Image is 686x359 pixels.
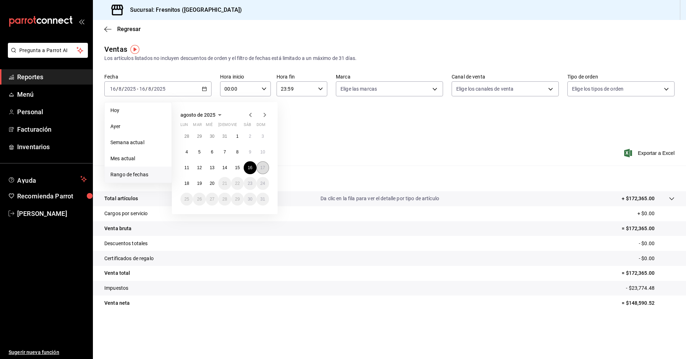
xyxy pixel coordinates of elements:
p: + $172,365.00 [622,195,655,202]
button: 7 de agosto de 2025 [218,146,231,158]
abbr: 13 de agosto de 2025 [210,165,214,170]
span: Regresar [117,26,141,32]
span: Pregunta a Parrot AI [19,47,77,54]
abbr: 4 de agosto de 2025 [185,150,188,155]
label: Canal de venta [452,74,559,79]
label: Tipo de orden [567,74,675,79]
span: agosto de 2025 [180,112,215,118]
abbr: jueves [218,122,260,130]
button: 14 de agosto de 2025 [218,161,231,174]
span: - [137,86,138,92]
span: Facturación [17,125,87,134]
img: Tooltip marker [130,45,139,54]
abbr: 23 de agosto de 2025 [248,181,252,186]
span: / [122,86,124,92]
abbr: 5 de agosto de 2025 [198,150,201,155]
p: = $148,590.52 [622,299,675,307]
abbr: lunes [180,122,188,130]
button: 22 de agosto de 2025 [231,177,244,190]
abbr: 29 de julio de 2025 [197,134,202,139]
button: Exportar a Excel [626,149,675,157]
label: Marca [336,74,443,79]
button: 28 de agosto de 2025 [218,193,231,206]
button: 10 de agosto de 2025 [257,146,269,158]
button: 31 de julio de 2025 [218,130,231,143]
button: 15 de agosto de 2025 [231,161,244,174]
button: agosto de 2025 [180,111,224,119]
button: 6 de agosto de 2025 [206,146,218,158]
p: Da clic en la fila para ver el detalle por tipo de artículo [320,195,439,202]
abbr: 30 de julio de 2025 [210,134,214,139]
span: Inventarios [17,142,87,152]
span: / [151,86,154,92]
span: [PERSON_NAME] [17,209,87,218]
button: 25 de agosto de 2025 [180,193,193,206]
input: ---- [154,86,166,92]
span: Rango de fechas [110,171,166,178]
abbr: 1 de agosto de 2025 [236,134,239,139]
abbr: 10 de agosto de 2025 [260,150,265,155]
button: 24 de agosto de 2025 [257,177,269,190]
span: Recomienda Parrot [17,191,87,201]
abbr: 29 de agosto de 2025 [235,197,240,202]
button: 16 de agosto de 2025 [244,161,256,174]
abbr: domingo [257,122,265,130]
abbr: martes [193,122,202,130]
abbr: 22 de agosto de 2025 [235,181,240,186]
button: 4 de agosto de 2025 [180,146,193,158]
button: 1 de agosto de 2025 [231,130,244,143]
abbr: 26 de agosto de 2025 [197,197,202,202]
input: ---- [124,86,136,92]
input: -- [110,86,116,92]
abbr: 20 de agosto de 2025 [210,181,214,186]
button: 17 de agosto de 2025 [257,161,269,174]
p: Certificados de regalo [104,255,154,262]
abbr: 31 de julio de 2025 [222,134,227,139]
abbr: 25 de agosto de 2025 [184,197,189,202]
button: 26 de agosto de 2025 [193,193,205,206]
button: 23 de agosto de 2025 [244,177,256,190]
button: 29 de agosto de 2025 [231,193,244,206]
p: Venta total [104,269,130,277]
button: 31 de agosto de 2025 [257,193,269,206]
p: Total artículos [104,195,138,202]
button: 27 de agosto de 2025 [206,193,218,206]
span: / [145,86,148,92]
label: Fecha [104,74,212,79]
abbr: 12 de agosto de 2025 [197,165,202,170]
button: 9 de agosto de 2025 [244,146,256,158]
button: 3 de agosto de 2025 [257,130,269,143]
button: 18 de agosto de 2025 [180,177,193,190]
abbr: sábado [244,122,251,130]
button: 30 de agosto de 2025 [244,193,256,206]
abbr: 7 de agosto de 2025 [224,150,226,155]
button: 11 de agosto de 2025 [180,161,193,174]
span: Elige los canales de venta [456,85,513,92]
abbr: 11 de agosto de 2025 [184,165,189,170]
p: Venta neta [104,299,130,307]
p: Venta bruta [104,225,131,232]
abbr: 15 de agosto de 2025 [235,165,240,170]
button: 28 de julio de 2025 [180,130,193,143]
abbr: 9 de agosto de 2025 [249,150,251,155]
p: - $23,774.48 [626,284,675,292]
div: Los artículos listados no incluyen descuentos de orden y el filtro de fechas está limitado a un m... [104,55,675,62]
abbr: viernes [231,122,237,130]
p: + $0.00 [637,210,675,217]
h3: Sucursal: Fresnitos ([GEOGRAPHIC_DATA]) [124,6,242,14]
abbr: 6 de agosto de 2025 [211,150,213,155]
abbr: 24 de agosto de 2025 [260,181,265,186]
span: Hoy [110,107,166,114]
button: 19 de agosto de 2025 [193,177,205,190]
abbr: 19 de agosto de 2025 [197,181,202,186]
abbr: 16 de agosto de 2025 [248,165,252,170]
abbr: 21 de agosto de 2025 [222,181,227,186]
span: Reportes [17,72,87,82]
abbr: 30 de agosto de 2025 [248,197,252,202]
abbr: 14 de agosto de 2025 [222,165,227,170]
a: Pregunta a Parrot AI [5,52,88,59]
button: 12 de agosto de 2025 [193,161,205,174]
div: Ventas [104,44,127,55]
